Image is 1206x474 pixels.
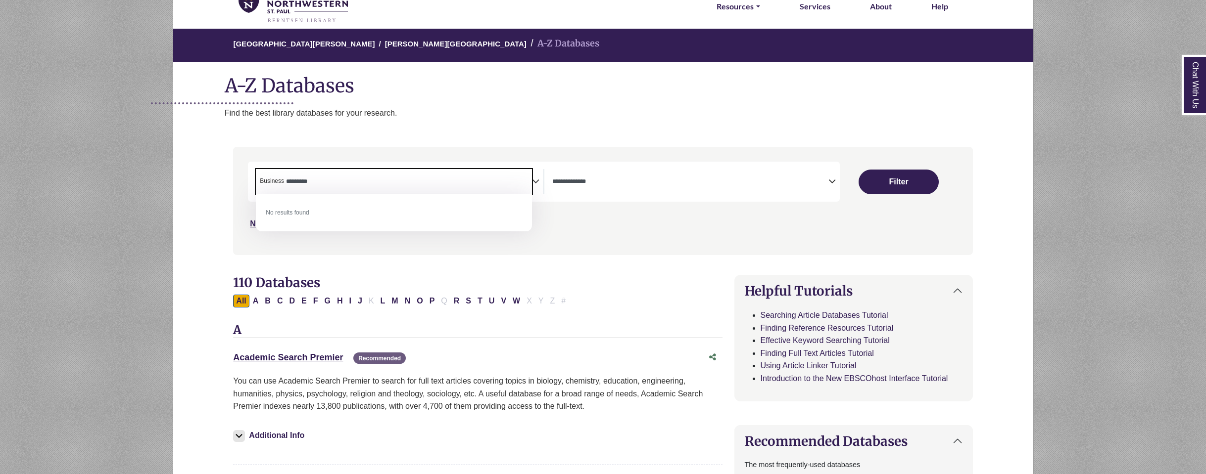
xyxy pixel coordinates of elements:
[262,295,274,307] button: Filter Results B
[233,429,307,442] button: Additional Info
[761,374,948,383] a: Introduction to the New EBSCOhost Interface Tutorial
[735,275,972,306] button: Helpful Tutorials
[260,176,284,186] span: Business
[402,295,414,307] button: Filter Results N
[761,349,874,357] a: Finding Full Text Articles Tutorial
[322,295,334,307] button: Filter Results G
[233,295,249,307] button: All
[250,219,485,228] a: Not sure where to start? Check our Recommended Databases.
[735,426,972,457] button: Recommended Databases
[451,295,463,307] button: Filter Results R
[310,295,321,307] button: Filter Results F
[388,295,401,307] button: Filter Results M
[173,67,1033,97] h1: A-Z Databases
[233,147,972,255] nav: Search filters
[233,274,320,291] span: 110 Databases
[256,176,284,186] li: Business
[233,375,722,413] p: You can use Academic Search Premier to search for full text articles covering topics in biology, ...
[233,352,343,362] a: Academic Search Premier
[761,336,890,345] a: Effective Keyword Searching Tutorial
[385,38,527,48] a: [PERSON_NAME][GEOGRAPHIC_DATA]
[761,324,894,332] a: Finding Reference Resources Tutorial
[346,295,354,307] button: Filter Results I
[510,295,523,307] button: Filter Results W
[355,295,365,307] button: Filter Results J
[552,178,828,186] textarea: Search
[527,37,599,51] li: A-Z Databases
[353,352,406,364] span: Recommended
[298,295,310,307] button: Filter Results E
[274,295,286,307] button: Filter Results C
[427,295,438,307] button: Filter Results P
[286,178,331,186] textarea: Search
[498,295,509,307] button: Filter Results V
[463,295,474,307] button: Filter Results S
[233,296,570,304] div: Alpha-list to filter by first letter of database name
[414,295,426,307] button: Filter Results O
[256,202,531,223] li: No results found
[378,295,388,307] button: Filter Results L
[475,295,485,307] button: Filter Results T
[761,361,857,370] a: Using Article Linker Tutorial
[250,295,262,307] button: Filter Results A
[745,459,963,471] p: The most frequently-used databases
[334,295,346,307] button: Filter Results H
[286,295,298,307] button: Filter Results D
[703,348,723,367] button: Share this database
[233,323,722,338] h3: A
[173,28,1033,62] nav: breadcrumb
[486,295,498,307] button: Filter Results U
[859,170,938,194] button: Submit for Search Results
[233,38,375,48] a: [GEOGRAPHIC_DATA][PERSON_NAME]
[761,311,888,319] a: Searching Article Databases Tutorial
[225,107,1033,120] p: Find the best library databases for your research.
